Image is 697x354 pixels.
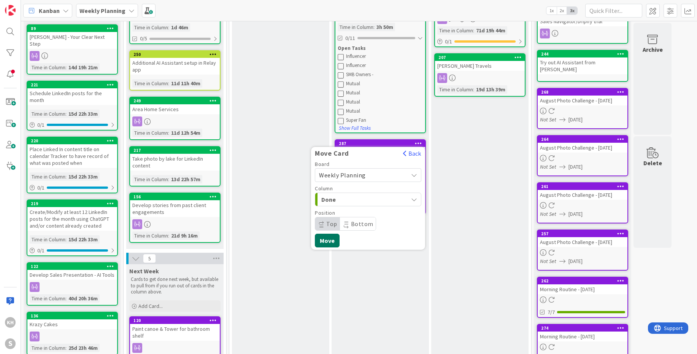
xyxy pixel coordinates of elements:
[129,97,221,140] a: 249Area Home ServicesTime in Column:11d 12h 54m
[130,147,220,154] div: 217
[474,85,507,94] div: 19d 13h 39m
[538,57,627,74] div: Try out AI Assistant from [PERSON_NAME]
[67,110,100,118] div: 15d 22h 33m
[346,108,423,114] div: Mutual
[541,325,627,331] div: 274
[311,150,353,157] span: Move Card
[373,23,375,31] span: :
[132,175,168,183] div: Time in Column
[326,220,337,228] span: Top
[335,139,426,214] a: 287Move CardBackBoardWeekly PlanningColumnDoneDonePositionTopBottomMoveMorning Routine - [DATE]Ti...
[435,37,525,46] div: 0/1
[335,140,425,147] div: 287Move CardBackBoardWeekly PlanningColumnDoneDonePositionTopBottomMove
[319,171,366,179] span: Weekly Planning
[30,344,65,352] div: Time in Column
[346,72,423,78] div: SMB Owners -
[37,184,44,192] span: 0 / 1
[129,50,221,91] a: 250Additional AI Assistant setup in Relay appTime in Column:11d 11h 40m
[538,277,627,284] div: 262
[31,264,117,269] div: 122
[538,230,627,237] div: 257
[346,81,423,87] div: Mutual
[538,136,627,153] div: 264August Photo Challenge - [DATE]
[538,89,627,96] div: 268
[27,137,118,193] a: 220Place Linked In content title on calendar Tracker to have record of what was posted whenTime i...
[30,172,65,181] div: Time in Column
[27,144,117,168] div: Place Linked In content title on calendar Tracker to have record of what was posted when
[169,231,200,240] div: 21d 9h 16m
[30,294,65,303] div: Time in Column
[546,7,557,14] span: 1x
[143,254,156,263] span: 5
[130,154,220,171] div: Take photo by lake for LinkedIn content
[130,51,220,58] div: 250
[27,246,117,255] div: 0/1
[557,7,567,14] span: 2x
[130,317,220,341] div: 120Paint canoe & Tower for bathroom shelf
[435,54,525,71] div: 207[PERSON_NAME] Travels
[133,98,220,104] div: 249
[27,81,118,131] a: 221Schedule LinkedIn posts for the monthTime in Column:15d 22h 33m0/1
[315,234,340,247] button: Move
[474,26,507,35] div: 71d 19h 44m
[67,344,100,352] div: 25d 23h 46m
[169,129,202,137] div: 11d 12h 54m
[169,23,190,32] div: 1d 46m
[129,146,221,187] a: 217Take photo by lake for LinkedIn contentTime in Column:13d 22h 57m
[130,97,220,104] div: 249
[130,193,220,200] div: 156
[133,52,220,57] div: 250
[643,158,662,167] div: Delete
[321,195,378,204] span: Done
[541,89,627,95] div: 268
[39,6,60,15] span: Kanban
[130,317,220,324] div: 120
[130,97,220,114] div: 249Area Home Services
[168,23,169,32] span: :
[169,79,202,88] div: 11d 11h 40m
[31,201,117,206] div: 219
[27,313,117,319] div: 136
[130,104,220,114] div: Area Home Services
[315,193,421,206] button: Done
[375,23,395,31] div: 3h 50m
[434,53,526,97] a: 207[PERSON_NAME] TravelsTime in Column:19d 13h 39m
[537,50,628,82] a: 244Try out AI Assistant from [PERSON_NAME]
[132,231,168,240] div: Time in Column
[130,324,220,341] div: Paint canoe & Tower for bathroom shelf
[338,45,423,52] div: Open Tasks
[538,51,627,74] div: 244Try out AI Assistant from [PERSON_NAME]
[130,58,220,75] div: Additional AI Assistant setup in Relay app
[133,194,220,199] div: 156
[538,183,627,200] div: 261August Photo Challenge - [DATE]
[30,63,65,72] div: Time in Column
[537,277,628,318] a: 262Morning Routine - [DATE]7/7
[5,338,16,349] div: S
[27,137,117,144] div: 220
[27,199,118,256] a: 219Create/Modify at least 12 LinkedIn posts for the month using ChatGPT and/or content already cr...
[168,129,169,137] span: :
[27,200,117,207] div: 219
[65,294,67,303] span: :
[27,81,117,88] div: 221
[30,110,65,118] div: Time in Column
[27,313,117,329] div: 136Krazy Cakes
[568,163,583,171] span: [DATE]
[435,61,525,71] div: [PERSON_NAME] Travels
[168,231,169,240] span: :
[338,124,371,132] button: Show Full Tasks
[541,231,627,236] div: 257
[538,325,627,332] div: 274
[346,90,423,96] div: Mutual
[132,79,168,88] div: Time in Column
[538,284,627,294] div: Morning Routine - [DATE]
[27,270,117,280] div: Develop Sales Presentation - AI Tools
[79,7,125,14] b: Weekly Planning
[351,220,373,228] span: Bottom
[131,276,219,295] p: Cards to get done next week, but available to pull from if you run out of cards in the column above.
[27,24,118,75] a: 89[PERSON_NAME] - Your Clear Next StepTime in Column:14d 19h 21m
[31,138,117,144] div: 220
[65,235,67,244] span: :
[16,1,35,10] span: Support
[133,318,220,323] div: 120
